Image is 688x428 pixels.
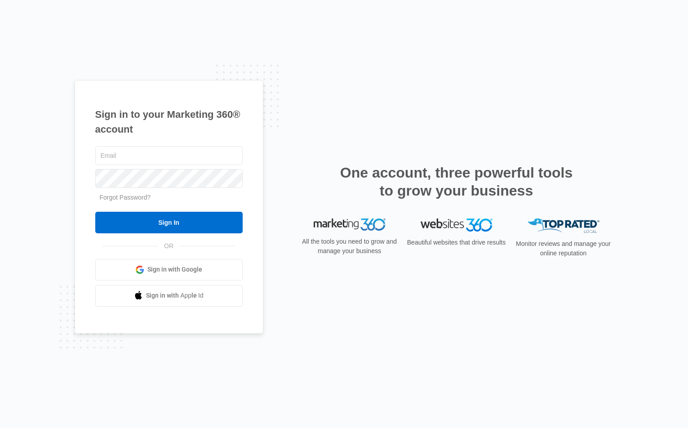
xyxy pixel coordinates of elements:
[299,237,400,256] p: All the tools you need to grow and manage your business
[95,212,243,233] input: Sign In
[100,194,151,201] a: Forgot Password?
[513,239,614,258] p: Monitor reviews and manage your online reputation
[406,238,507,247] p: Beautiful websites that drive results
[158,241,180,251] span: OR
[421,218,493,232] img: Websites 360
[337,164,576,200] h2: One account, three powerful tools to grow your business
[95,107,243,137] h1: Sign in to your Marketing 360® account
[528,218,599,233] img: Top Rated Local
[146,291,204,300] span: Sign in with Apple Id
[95,259,243,281] a: Sign in with Google
[95,146,243,165] input: Email
[147,265,202,274] span: Sign in with Google
[95,285,243,307] a: Sign in with Apple Id
[314,218,386,231] img: Marketing 360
